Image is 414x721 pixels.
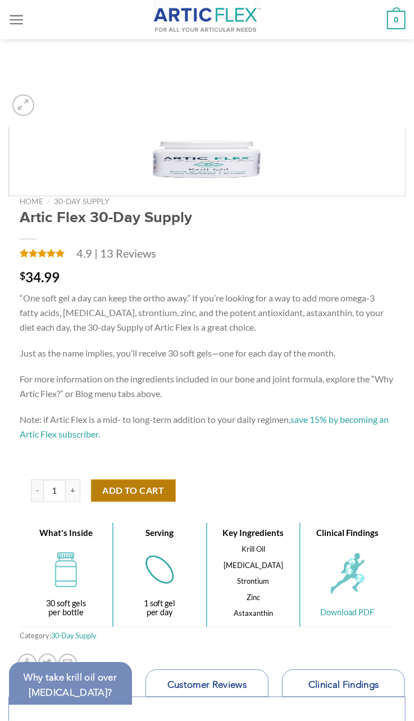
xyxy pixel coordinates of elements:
[10,663,131,705] a: Why take krill oil over [MEDICAL_DATA]?
[207,529,300,538] h4: Key Ingredients
[113,600,206,618] h5: 1 soft gel per day
[321,608,375,618] a: Download PDF
[113,529,206,538] h4: Serving
[20,413,394,441] p: Note: if Artic Flex is a mid- to long-term addition to your daily regimen,
[387,11,406,29] strong: 0
[20,269,60,286] bdi: 34.99
[20,627,394,645] span: Category:
[20,249,65,258] a: Rated 4.92 out of 5
[20,249,25,263] span: 13
[20,529,112,538] h4: What's Inside
[66,480,80,502] input: +
[76,245,156,263] span: 4.9 | 13 Reviews
[54,197,110,206] a: 30-Day Supply
[153,7,261,33] img: Artic Flex
[301,529,394,538] h4: Clinical Findings
[387,2,406,37] a: 0
[146,670,268,697] a: Customer Reviews
[283,670,404,697] a: Clinical Findings
[20,372,394,401] p: For more information on the ingredients included in our bone and joint formula, explore the “Why ...
[20,600,112,618] h5: 30 soft gels per bottle
[31,480,43,502] input: -
[20,346,394,361] p: Just as the name implies, you’ll receive 30 soft gels—one for each day of the month.
[331,553,365,594] img: ico-findings.png
[20,249,65,263] span: Rated out of 5 based on customer ratings
[20,210,394,229] h1: Artic Flex 30-Day Supply
[143,553,176,587] img: ico-capsule3.png
[20,197,43,206] a: Home
[8,4,25,35] a: Menu
[49,551,83,589] img: ico-bottle.png
[51,632,97,641] a: 30-Day Supply
[20,291,394,335] p: “One soft gel a day can keep the ortho away.” If you’re looking for a way to add more omega-3 fat...
[91,480,176,502] button: Add to cart
[43,480,66,502] input: Product quantity
[20,271,25,281] span: $
[47,196,50,206] span: /
[207,546,300,618] h5: Krill Oil [MEDICAL_DATA] Strontium Zinc Astaxanthin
